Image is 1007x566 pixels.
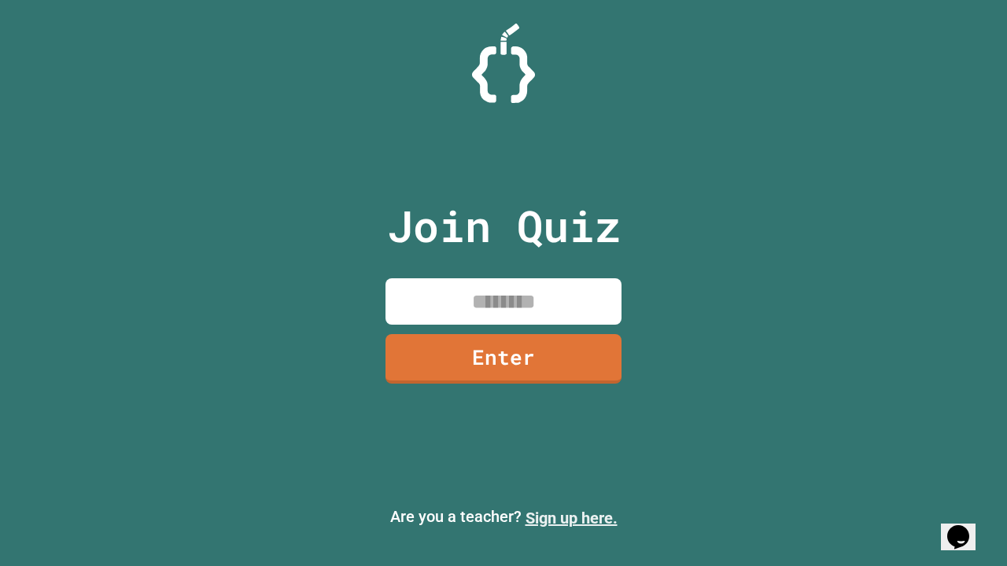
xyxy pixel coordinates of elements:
iframe: chat widget [941,503,991,550]
a: Enter [385,334,622,384]
p: Join Quiz [387,193,621,259]
p: Are you a teacher? [13,505,994,530]
a: Sign up here. [526,509,618,527]
img: Logo.svg [472,24,535,103]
